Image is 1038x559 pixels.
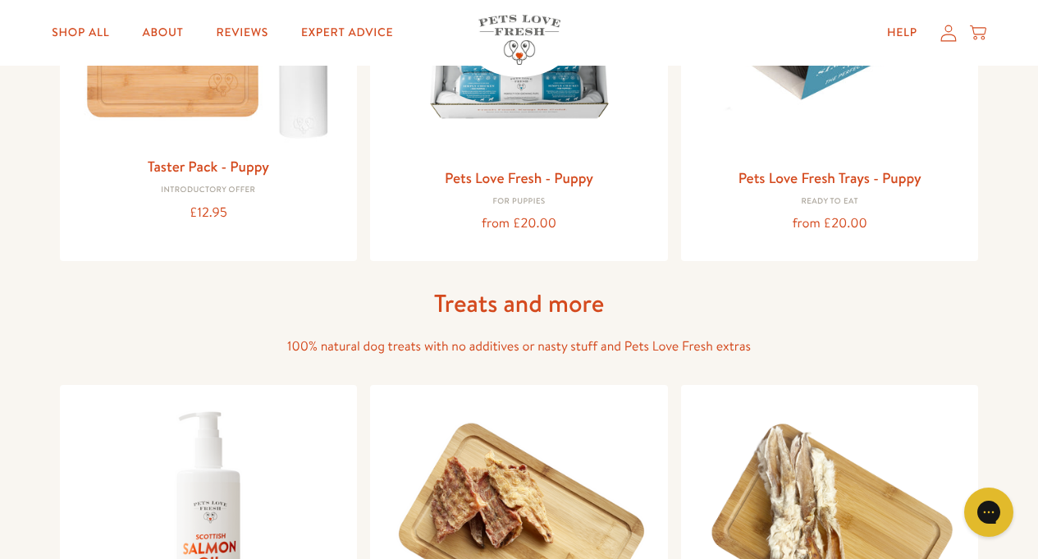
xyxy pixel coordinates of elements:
a: Pets Love Fresh - Puppy [445,167,593,188]
div: from £20.00 [383,213,655,235]
a: Pets Love Fresh Trays - Puppy [738,167,921,188]
div: For puppies [383,197,655,207]
a: Shop All [39,16,122,49]
a: Taster Pack - Puppy [148,156,269,176]
iframe: Gorgias live chat messenger [956,482,1022,543]
div: from £20.00 [694,213,966,235]
h1: Treats and more [257,287,782,319]
div: Ready to eat [694,197,966,207]
div: £12.95 [73,202,345,224]
span: 100% natural dog treats with no additives or nasty stuff and Pets Love Fresh extras [287,337,751,355]
div: Introductory Offer [73,186,345,195]
a: Reviews [203,16,281,49]
a: Expert Advice [288,16,406,49]
a: Help [874,16,931,49]
a: About [129,16,196,49]
img: Pets Love Fresh [478,15,560,65]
